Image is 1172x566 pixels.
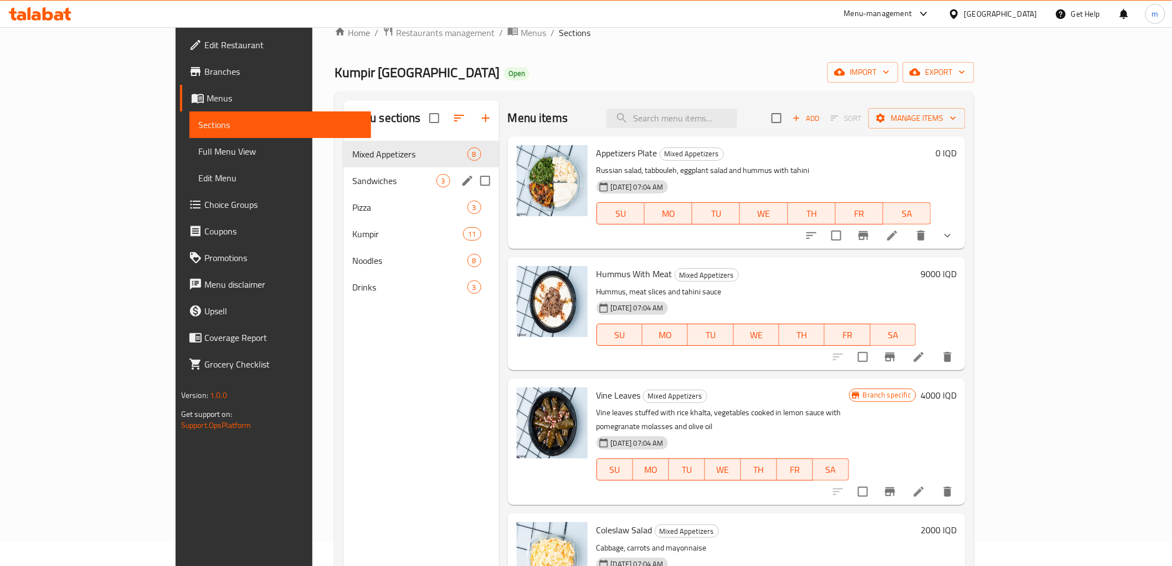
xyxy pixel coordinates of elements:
span: [DATE] 07:04 AM [606,303,668,313]
div: Mixed Appetizers8 [343,141,499,167]
button: SA [883,202,931,225]
span: FR [840,206,879,222]
h2: Menu sections [348,110,421,126]
p: Cabbage, carrots and mayonnaise [597,541,916,555]
span: FR [829,327,866,343]
h6: 9000 IQD [921,266,957,282]
div: Mixed Appetizers [352,147,467,161]
button: Add section [472,105,499,131]
span: 3 [437,176,450,186]
button: Manage items [868,108,965,129]
a: Support.OpsPlatform [181,418,251,432]
span: Promotions [204,251,362,264]
span: Add [791,112,821,125]
span: m [1152,8,1159,20]
li: / [499,26,503,39]
p: Hummus, meat slices and tahini sauce [597,285,916,299]
button: TU [688,324,733,346]
div: items [463,227,481,241]
a: Menus [507,26,546,40]
div: Mixed Appetizers [660,147,724,161]
span: SA [818,462,845,478]
button: FR [836,202,883,225]
div: Mixed Appetizers [643,390,707,403]
button: TU [669,458,705,481]
span: import [836,65,890,79]
span: 11 [464,229,480,239]
p: Vine leaves stuffed with rice khalta, vegetables cooked in lemon sauce with pomegranate molasses ... [597,406,849,434]
span: Mixed Appetizers [660,147,723,160]
button: MO [642,324,688,346]
span: Get support on: [181,407,232,421]
a: Edit Restaurant [180,32,371,58]
span: Kumpir [GEOGRAPHIC_DATA] [335,60,500,85]
span: export [912,65,965,79]
span: Drinks [352,281,467,294]
a: Restaurants management [383,26,495,40]
input: search [606,109,737,128]
div: Sandwiches [352,174,436,187]
h6: 2000 IQD [921,522,957,538]
h6: 0 IQD [935,145,957,161]
div: items [467,281,481,294]
span: TU [674,462,701,478]
button: SU [597,202,645,225]
span: Kumpir [352,227,464,241]
span: MO [638,462,665,478]
span: Manage items [877,111,957,125]
a: Sections [189,111,371,138]
span: Coleslaw Salad [597,522,652,538]
span: Full Menu View [198,145,362,158]
div: Pizza [352,201,467,214]
h6: 4000 IQD [921,387,957,403]
button: WE [705,458,741,481]
span: Coupons [204,225,362,238]
nav: Menu sections [343,136,499,305]
div: Noodles8 [343,247,499,274]
button: SA [813,458,849,481]
span: MO [647,327,683,343]
span: Select section [765,106,788,130]
span: Branches [204,65,362,78]
div: Mixed Appetizers [655,524,719,538]
div: Open [504,67,530,80]
a: Choice Groups [180,191,371,218]
div: items [467,147,481,161]
span: Edit Restaurant [204,38,362,52]
button: edit [459,172,476,189]
span: Sort sections [446,105,472,131]
nav: breadcrumb [335,26,974,40]
span: Select section first [824,110,868,127]
a: Promotions [180,244,371,271]
div: [GEOGRAPHIC_DATA] [964,8,1037,20]
span: 1.0.0 [210,388,227,402]
span: Mixed Appetizers [644,390,707,402]
li: / [551,26,554,39]
a: Menu disclaimer [180,271,371,298]
img: Vine Leaves [517,387,588,458]
div: Mixed Appetizers [675,268,739,282]
a: Branches [180,58,371,85]
span: Grocery Checklist [204,358,362,371]
a: Edit menu item [886,229,899,242]
span: Add item [788,110,824,127]
span: TH [784,327,820,343]
span: Select to update [825,224,848,247]
button: TH [788,202,836,225]
span: 3 [468,282,481,293]
span: Upsell [204,304,362,318]
img: Hummus With Meat [517,266,588,337]
span: Coverage Report [204,331,362,344]
img: Appetizers Plate [517,145,588,216]
span: WE [710,462,737,478]
button: SU [597,324,642,346]
button: Branch-specific-item [877,478,903,505]
span: Sections [198,118,362,131]
button: TH [741,458,777,481]
span: WE [738,327,775,343]
button: TU [692,202,740,225]
span: SU [602,206,640,222]
span: Menu disclaimer [204,278,362,291]
span: SU [602,462,629,478]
